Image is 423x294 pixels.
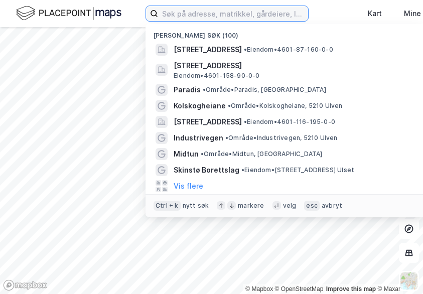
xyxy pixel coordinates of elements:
[368,8,382,20] div: Kart
[158,6,308,21] input: Søk på adresse, matrikkel, gårdeiere, leietakere eller personer
[174,72,260,80] span: Eiendom • 4601-158-90-0-0
[228,102,343,110] span: Område • Kolskogheiane, 5210 Ulven
[174,100,226,112] span: Kolskogheiane
[373,246,423,294] iframe: Chat Widget
[174,164,239,176] span: Skinstø Borettslag
[174,60,414,72] span: [STREET_ADDRESS]
[244,118,247,125] span: •
[154,201,181,211] div: Ctrl + k
[174,148,199,160] span: Midtun
[3,279,47,291] a: Mapbox homepage
[174,132,223,144] span: Industrivegen
[275,285,324,292] a: OpenStreetMap
[203,86,326,94] span: Område • Paradis, [GEOGRAPHIC_DATA]
[322,202,342,210] div: avbryt
[225,134,228,141] span: •
[174,180,203,192] button: Vis flere
[244,118,335,126] span: Eiendom • 4601-116-195-0-0
[241,166,244,174] span: •
[225,134,338,142] span: Område • Industrivegen, 5210 Ulven
[174,116,242,128] span: [STREET_ADDRESS]
[174,44,242,56] span: [STREET_ADDRESS]
[201,150,323,158] span: Område • Midtun, [GEOGRAPHIC_DATA]
[174,84,201,96] span: Paradis
[244,46,333,54] span: Eiendom • 4601-87-160-0-0
[283,202,297,210] div: velg
[244,46,247,53] span: •
[228,102,231,109] span: •
[245,285,273,292] a: Mapbox
[304,201,320,211] div: esc
[183,202,209,210] div: nytt søk
[241,166,354,174] span: Eiendom • [STREET_ADDRESS] Ulset
[373,246,423,294] div: Kontrollprogram for chat
[238,202,264,210] div: markere
[326,285,376,292] a: Improve this map
[203,86,206,93] span: •
[16,5,121,22] img: logo.f888ab2527a4732fd821a326f86c7f29.svg
[201,150,204,158] span: •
